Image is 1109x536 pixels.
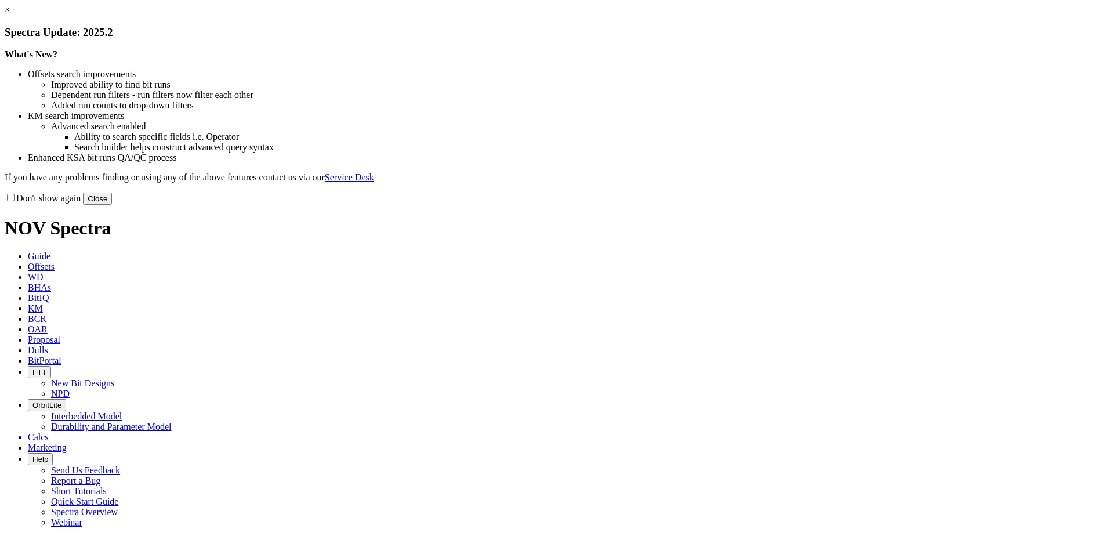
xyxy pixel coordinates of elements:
input: Don't show again [7,194,15,201]
strong: What's New? [5,49,57,59]
span: Help [32,455,48,463]
a: Spectra Overview [51,507,118,517]
li: Search builder helps construct advanced query syntax [74,142,1104,153]
button: Close [83,193,112,205]
span: KM [28,303,43,313]
span: BHAs [28,283,51,292]
span: WD [28,272,44,282]
a: Report a Bug [51,476,100,486]
li: KM search improvements [28,111,1104,121]
li: Advanced search enabled [51,121,1104,132]
label: Don't show again [5,193,81,203]
span: OAR [28,324,48,334]
li: Offsets search improvements [28,69,1104,79]
a: Send Us Feedback [51,465,120,475]
li: Ability to search specific fields i.e. Operator [74,132,1104,142]
span: Proposal [28,335,60,345]
a: Quick Start Guide [51,497,118,506]
a: NPD [51,389,70,399]
span: BitIQ [28,293,49,303]
span: Calcs [28,432,49,442]
span: Marketing [28,443,67,452]
span: OrbitLite [32,401,61,410]
p: If you have any problems finding or using any of the above features contact us via our [5,172,1104,183]
a: Short Tutorials [51,486,107,496]
li: Enhanced KSA bit runs QA/QC process [28,153,1104,163]
span: Offsets [28,262,55,271]
h3: Spectra Update: 2025.2 [5,26,1104,39]
a: Webinar [51,517,82,527]
span: Dulls [28,345,48,355]
li: Added run counts to drop-down filters [51,100,1104,111]
li: Dependent run filters - run filters now filter each other [51,90,1104,100]
a: Interbedded Model [51,411,122,421]
span: BitPortal [28,356,61,365]
li: Improved ability to find bit runs [51,79,1104,90]
span: BCR [28,314,46,324]
span: FTT [32,368,46,376]
a: × [5,5,10,15]
h1: NOV Spectra [5,218,1104,239]
a: New Bit Designs [51,378,114,388]
span: Guide [28,251,50,261]
a: Durability and Parameter Model [51,422,172,432]
a: Service Desk [325,172,374,182]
